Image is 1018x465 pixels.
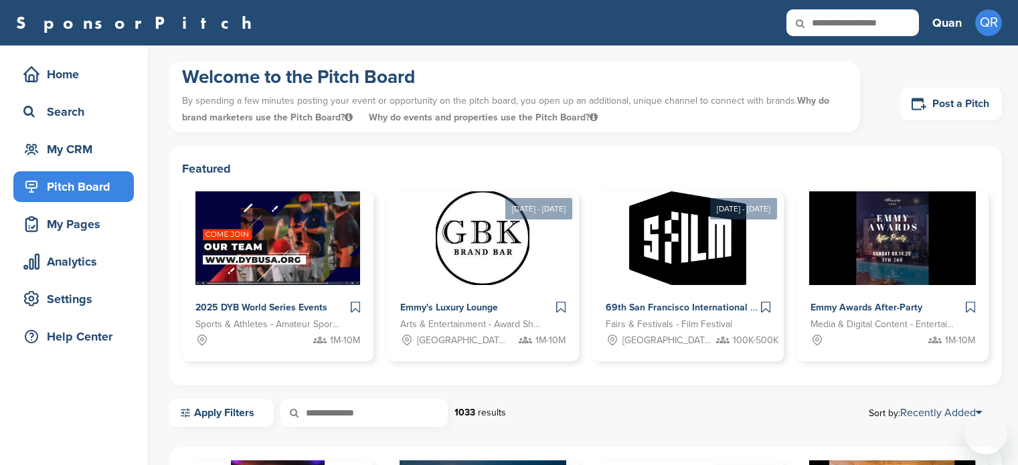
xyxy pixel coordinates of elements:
h3: Quan [932,13,962,32]
div: Settings [20,287,134,311]
span: 100K-500K [733,333,778,348]
span: [GEOGRAPHIC_DATA], [GEOGRAPHIC_DATA] [622,333,713,348]
div: Search [20,100,134,124]
span: Why do events and properties use the Pitch Board? [369,112,598,123]
span: QR [975,9,1002,36]
a: Quan [932,8,962,37]
div: Home [20,62,134,86]
a: [DATE] - [DATE] Sponsorpitch & 69th San Francisco International Film Festival Fairs & Festivals -... [592,170,784,361]
a: [DATE] - [DATE] Sponsorpitch & Emmy's Luxury Lounge Arts & Entertainment - Award Show [GEOGRAPHIC... [387,170,578,361]
img: Sponsorpitch & [809,191,976,285]
a: My Pages [13,209,134,240]
iframe: Button to launch messaging window [964,411,1007,454]
span: Arts & Entertainment - Award Show [400,317,545,332]
span: [GEOGRAPHIC_DATA], [GEOGRAPHIC_DATA] [417,333,507,348]
strong: 1033 [454,407,475,418]
span: Fairs & Festivals - Film Festival [606,317,732,332]
a: Home [13,59,134,90]
span: 2025 DYB World Series Events [195,302,327,313]
h1: Welcome to the Pitch Board [182,65,847,89]
div: Analytics [20,250,134,274]
span: Sports & Athletes - Amateur Sports Leagues [195,317,340,332]
span: Emmy's Luxury Lounge [400,302,498,313]
img: Sponsorpitch & [195,191,361,285]
div: Help Center [20,324,134,349]
a: Analytics [13,246,134,277]
a: Sponsorpitch & 2025 DYB World Series Events Sports & Athletes - Amateur Sports Leagues 1M-10M [182,191,373,361]
div: My CRM [20,137,134,161]
span: 1M-10M [330,333,360,348]
span: results [478,407,506,418]
a: My CRM [13,134,134,165]
div: [DATE] - [DATE] [505,198,572,219]
span: Media & Digital Content - Entertainment [811,317,955,332]
a: Settings [13,284,134,314]
div: [DATE] - [DATE] [710,198,777,219]
div: My Pages [20,212,134,236]
span: 1M-10M [945,333,975,348]
p: By spending a few minutes posting your event or opportunity on the pitch board, you open up an ad... [182,89,847,129]
a: Post a Pitch [900,88,1002,120]
img: Sponsorpitch & [629,191,746,285]
span: 69th San Francisco International Film Festival [606,302,806,313]
span: 1M-10M [535,333,566,348]
a: Search [13,96,134,127]
span: Sort by: [869,407,982,418]
a: SponsorPitch [16,14,260,31]
h2: Featured [182,159,989,178]
a: Help Center [13,321,134,352]
span: Emmy Awards After-Party [811,302,922,313]
a: Apply Filters [169,399,274,427]
img: Sponsorpitch & [436,191,529,285]
a: Recently Added [900,406,982,420]
a: Sponsorpitch & Emmy Awards After-Party Media & Digital Content - Entertainment 1M-10M [797,191,989,361]
div: Pitch Board [20,175,134,199]
a: Pitch Board [13,171,134,202]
